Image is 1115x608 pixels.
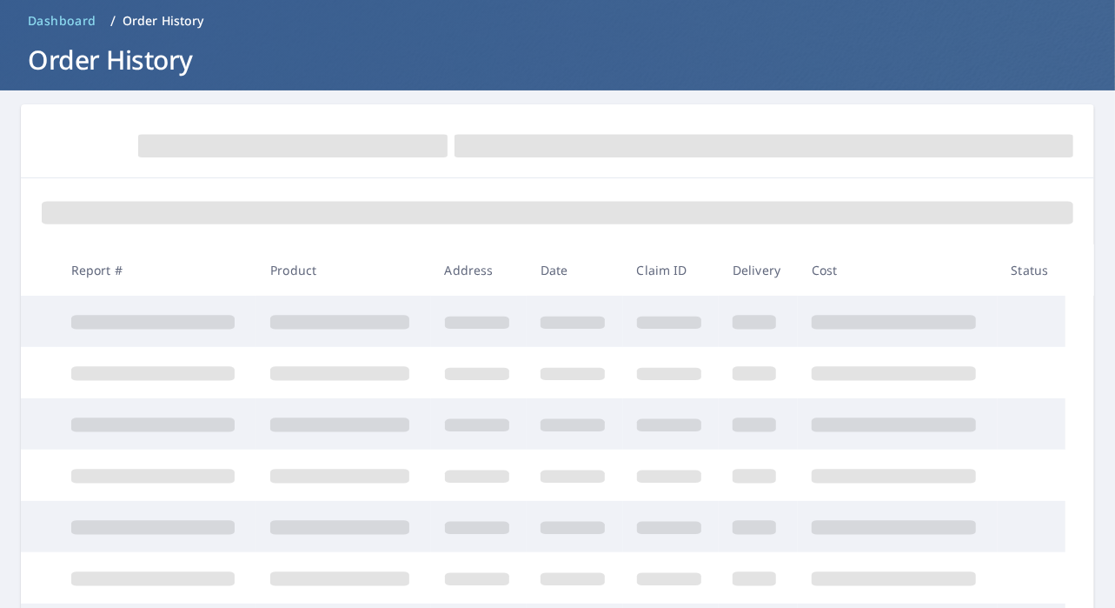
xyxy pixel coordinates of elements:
th: Status [998,244,1065,296]
th: Cost [798,244,998,296]
li: / [110,10,116,31]
th: Claim ID [623,244,720,296]
nav: breadcrumb [21,7,1094,35]
th: Product [256,244,430,296]
p: Order History [123,12,204,30]
th: Address [431,244,528,296]
th: Report # [57,244,257,296]
th: Date [527,244,623,296]
a: Dashboard [21,7,103,35]
span: Dashboard [28,12,96,30]
th: Delivery [719,244,798,296]
h1: Order History [21,42,1094,77]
